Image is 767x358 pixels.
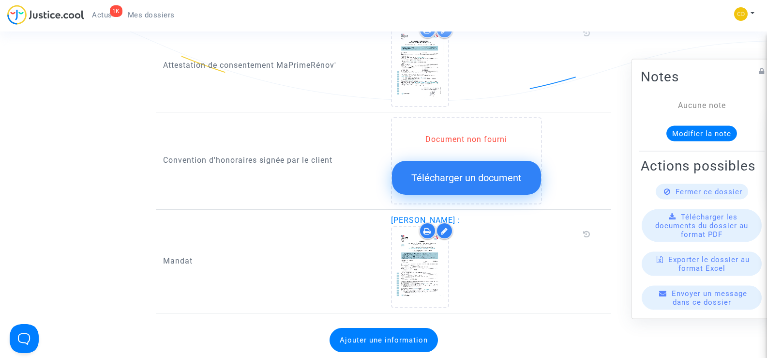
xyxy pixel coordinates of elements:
[641,68,763,85] h2: Notes
[163,255,376,267] p: Mandat
[641,157,763,174] h2: Actions possibles
[392,134,541,145] div: Document non fourni
[84,8,120,22] a: 1KActus
[92,11,112,19] span: Actus
[411,172,522,184] span: Télécharger un document
[110,5,122,17] div: 1K
[655,99,748,111] div: Aucune note
[163,59,376,71] p: Attestation de consentement MaPrimeRénov'
[655,212,748,238] span: Télécharger les documents du dossier au format PDF
[7,5,84,25] img: jc-logo.svg
[10,324,39,353] iframe: Help Scout Beacon - Open
[163,154,376,166] p: Convention d'honoraires signée par le client
[668,255,750,272] span: Exporter le dossier au format Excel
[392,161,541,195] button: Télécharger un document
[391,216,460,225] span: [PERSON_NAME] :
[666,125,737,141] button: Modifier la note
[128,11,175,19] span: Mes dossiers
[120,8,182,22] a: Mes dossiers
[734,7,748,21] img: 84a266a8493598cb3cce1313e02c3431
[330,328,438,352] button: Ajouter une information
[676,187,742,196] span: Fermer ce dossier
[672,289,747,306] span: Envoyer un message dans ce dossier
